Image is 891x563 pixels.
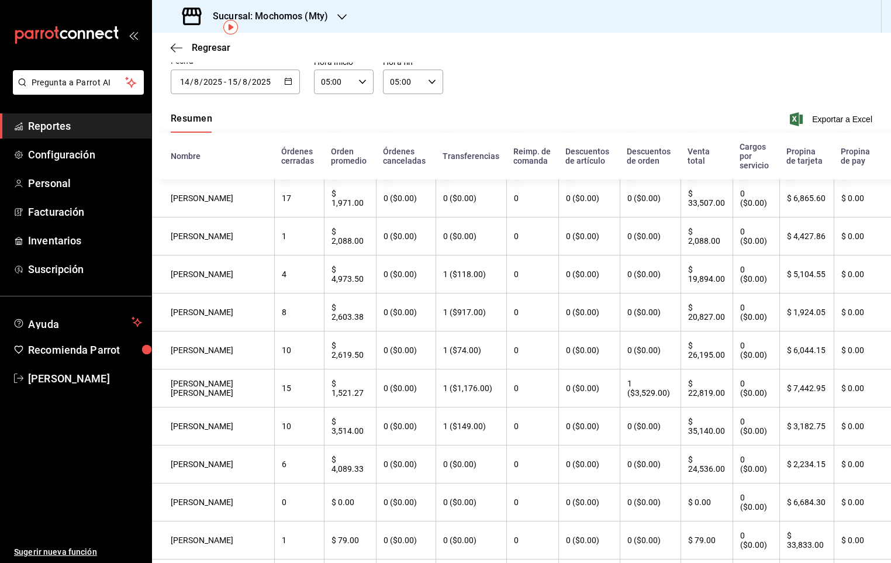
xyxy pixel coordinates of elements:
[620,369,681,407] th: 1 ($3,529.00)
[274,521,324,559] th: 1
[558,407,620,445] th: 0 ($0.00)
[28,147,142,163] span: Configuración
[733,293,779,331] th: 0 ($0.00)
[558,179,620,217] th: 0 ($0.00)
[28,261,142,277] span: Suscripción
[129,30,138,40] button: open_drawer_menu
[681,483,733,521] th: $ 0.00
[32,77,126,89] span: Pregunta a Parrot AI
[376,369,436,407] th: 0 ($0.00)
[223,20,238,34] img: Tooltip marker
[324,483,376,521] th: $ 0.00
[227,77,238,87] input: Day
[733,521,779,559] th: 0 ($0.00)
[324,369,376,407] th: $ 1,521.27
[248,77,251,87] span: /
[192,42,230,53] span: Regresar
[681,255,733,293] th: $ 19,894.00
[506,521,558,559] th: 0
[620,293,681,331] th: 0 ($0.00)
[171,113,212,133] button: Resumen
[28,371,142,386] span: [PERSON_NAME]
[436,407,506,445] th: 1 ($149.00)
[506,407,558,445] th: 0
[620,255,681,293] th: 0 ($0.00)
[152,217,274,255] th: [PERSON_NAME]
[733,255,779,293] th: 0 ($0.00)
[620,483,681,521] th: 0 ($0.00)
[558,293,620,331] th: 0 ($0.00)
[792,112,872,126] button: Exportar a Excel
[681,521,733,559] th: $ 79.00
[506,293,558,331] th: 0
[28,315,127,329] span: Ayuda
[436,521,506,559] th: 0 ($0.00)
[324,521,376,559] th: $ 79.00
[620,407,681,445] th: 0 ($0.00)
[8,85,144,97] a: Pregunta a Parrot AI
[834,331,891,369] th: $ 0.00
[152,331,274,369] th: [PERSON_NAME]
[324,407,376,445] th: $ 3,514.00
[152,255,274,293] th: [PERSON_NAME]
[376,331,436,369] th: 0 ($0.00)
[506,179,558,217] th: 0
[733,217,779,255] th: 0 ($0.00)
[274,407,324,445] th: 10
[733,407,779,445] th: 0 ($0.00)
[558,445,620,483] th: 0 ($0.00)
[376,521,436,559] th: 0 ($0.00)
[224,77,226,87] span: -
[324,445,376,483] th: $ 4,089.33
[681,293,733,331] th: $ 20,827.00
[274,483,324,521] th: 0
[436,179,506,217] th: 0 ($0.00)
[251,77,271,87] input: Year
[558,331,620,369] th: 0 ($0.00)
[274,293,324,331] th: 8
[779,133,833,179] th: Propina de tarjeta
[28,204,142,220] span: Facturación
[436,217,506,255] th: 0 ($0.00)
[506,483,558,521] th: 0
[436,445,506,483] th: 0 ($0.00)
[620,179,681,217] th: 0 ($0.00)
[681,331,733,369] th: $ 26,195.00
[558,133,620,179] th: Descuentos de artículo
[152,445,274,483] th: [PERSON_NAME]
[376,179,436,217] th: 0 ($0.00)
[779,331,833,369] th: $ 6,044.15
[324,293,376,331] th: $ 2,603.38
[834,369,891,407] th: $ 0.00
[199,77,203,87] span: /
[779,521,833,559] th: $ 33,833.00
[779,179,833,217] th: $ 6,865.60
[13,70,144,95] button: Pregunta a Parrot AI
[733,369,779,407] th: 0 ($0.00)
[506,331,558,369] th: 0
[733,445,779,483] th: 0 ($0.00)
[506,133,558,179] th: Reimp. de comanda
[779,407,833,445] th: $ 3,182.75
[779,369,833,407] th: $ 7,442.95
[620,445,681,483] th: 0 ($0.00)
[733,331,779,369] th: 0 ($0.00)
[436,255,506,293] th: 1 ($118.00)
[834,521,891,559] th: $ 0.00
[152,293,274,331] th: [PERSON_NAME]
[14,546,142,558] span: Sugerir nueva función
[506,369,558,407] th: 0
[558,217,620,255] th: 0 ($0.00)
[179,77,190,87] input: Day
[376,407,436,445] th: 0 ($0.00)
[376,133,436,179] th: Órdenes canceladas
[314,58,374,66] label: Hora inicio
[436,133,506,179] th: Transferencias
[733,179,779,217] th: 0 ($0.00)
[436,331,506,369] th: 1 ($74.00)
[558,369,620,407] th: 0 ($0.00)
[152,369,274,407] th: [PERSON_NAME] [PERSON_NAME]
[324,255,376,293] th: $ 4,973.50
[779,255,833,293] th: $ 5,104.55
